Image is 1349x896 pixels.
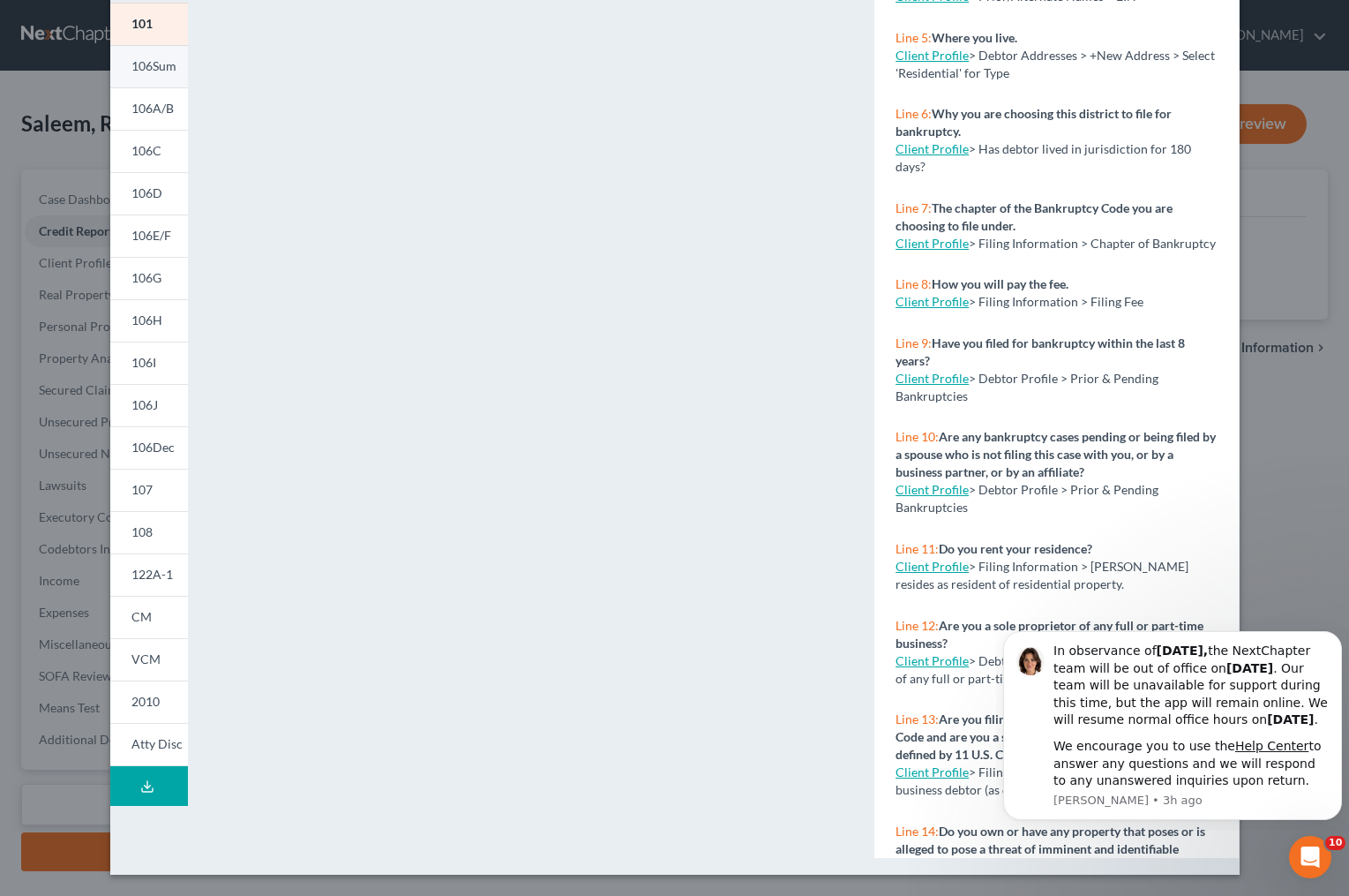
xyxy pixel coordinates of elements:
[110,723,188,766] a: Atty Disc
[110,638,188,681] a: VCM
[1325,836,1345,850] span: 10
[896,200,1173,233] strong: The chapter of the Bankruptcy Code you are choosing to file under.
[896,482,969,497] a: Client Profile
[896,30,932,45] span: Line 5:
[896,712,939,727] span: Line 13:
[131,312,162,328] span: 106H
[131,482,153,497] span: 107
[110,342,188,384] a: 106I
[896,106,932,121] span: Line 6:
[896,824,939,839] span: Line 14:
[896,482,1158,515] span: > Debtor Profile > Prior & Pending Bankruptcies
[896,141,1191,174] span: > Has debtor lived in jurisdiction for 180 days?
[110,596,188,638] a: CM
[110,384,188,426] a: 106J
[110,45,188,87] a: 106Sum
[110,215,188,257] a: 106E/F
[939,541,1092,556] strong: Do you rent your residence?
[969,236,1216,251] span: > Filing Information > Chapter of Bankruptcy
[110,257,188,299] a: 106G
[110,130,188,172] a: 106C
[131,270,161,285] span: 106G
[896,429,1216,479] strong: Are any bankruptcy cases pending or being filed by a spouse who is not filing this case with you,...
[896,559,969,574] a: Client Profile
[110,299,188,342] a: 106H
[896,653,969,668] a: Client Profile
[131,143,161,158] span: 106C
[896,236,969,251] a: Client Profile
[110,553,188,596] a: 122A-1
[896,764,969,779] a: Client Profile
[110,87,188,130] a: 106A/B
[131,609,152,624] span: CM
[131,694,160,709] span: 2010
[896,48,969,63] a: Client Profile
[110,469,188,511] a: 107
[131,16,153,31] span: 101
[131,651,161,666] span: VCM
[110,426,188,469] a: 106Dec
[896,712,1212,762] strong: Are you filing under Chapter 11 of the Bankruptcy Code and are you a small business debtor or a d...
[932,30,1017,45] strong: Where you live.
[896,335,1185,368] strong: Have you filed for bankruptcy within the last 8 years?
[110,172,188,215] a: 106D
[896,618,1203,651] strong: Are you a sole proprietor of any full or part-time business?
[131,58,176,73] span: 106Sum
[896,559,1188,591] span: > Filing Information > [PERSON_NAME] resides as resident of residential property.
[896,48,1215,80] span: > Debtor Addresses > +New Address > Select 'Residential' for Type
[896,276,932,291] span: Line 8:
[131,736,183,751] span: Atty Disc
[896,429,939,444] span: Line 10:
[896,106,1172,139] strong: Why you are choosing this district to file for bankruptcy.
[131,567,173,582] span: 122A-1
[896,371,969,386] a: Client Profile
[896,541,939,556] span: Line 11:
[131,185,162,200] span: 106D
[110,3,188,45] a: 101
[131,228,171,243] span: 106E/F
[131,355,156,370] span: 106I
[896,200,932,215] span: Line 7:
[896,618,939,633] span: Line 12:
[932,276,1068,291] strong: How you will pay the fee.
[969,294,1143,309] span: > Filing Information > Filing Fee
[896,653,1213,686] span: > Debtor Profile > Is debtor a sole proprietor of any full or part-time business?
[1289,836,1331,878] iframe: Intercom live chat
[131,524,153,539] span: 108
[131,397,158,412] span: 106J
[896,371,1158,403] span: > Debtor Profile > Prior & Pending Bankruptcies
[996,598,1349,831] iframe: Intercom notifications message
[110,681,188,723] a: 2010
[896,141,969,156] a: Client Profile
[131,440,175,455] span: 106Dec
[896,335,932,350] span: Line 9:
[896,294,969,309] a: Client Profile
[131,101,174,116] span: 106A/B
[110,511,188,553] a: 108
